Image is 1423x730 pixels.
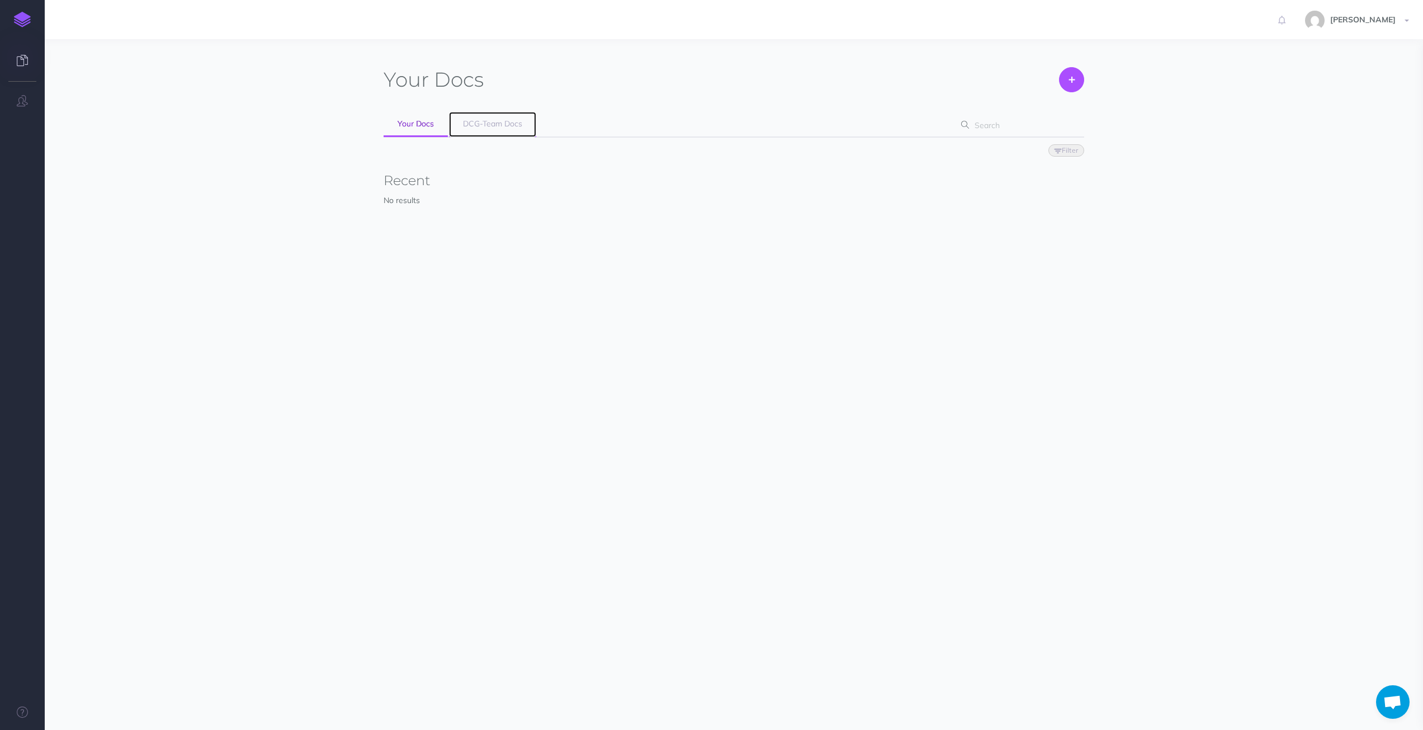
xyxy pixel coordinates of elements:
a: DCG-Team Docs [449,112,536,137]
span: [PERSON_NAME] [1325,15,1401,25]
img: e0b8158309a7a9c2ba5a20a85ae97691.jpg [1305,11,1325,30]
a: Your Docs [384,112,448,137]
input: Search [971,115,1067,135]
span: Your [384,67,429,92]
span: Your Docs [398,119,434,129]
h3: Recent [384,173,1084,188]
span: DCG-Team Docs [463,119,522,129]
p: No results [384,194,1084,206]
img: logo-mark.svg [14,12,31,27]
h1: Docs [384,67,484,92]
a: Chat öffnen [1376,685,1410,719]
button: Filter [1048,144,1084,157]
